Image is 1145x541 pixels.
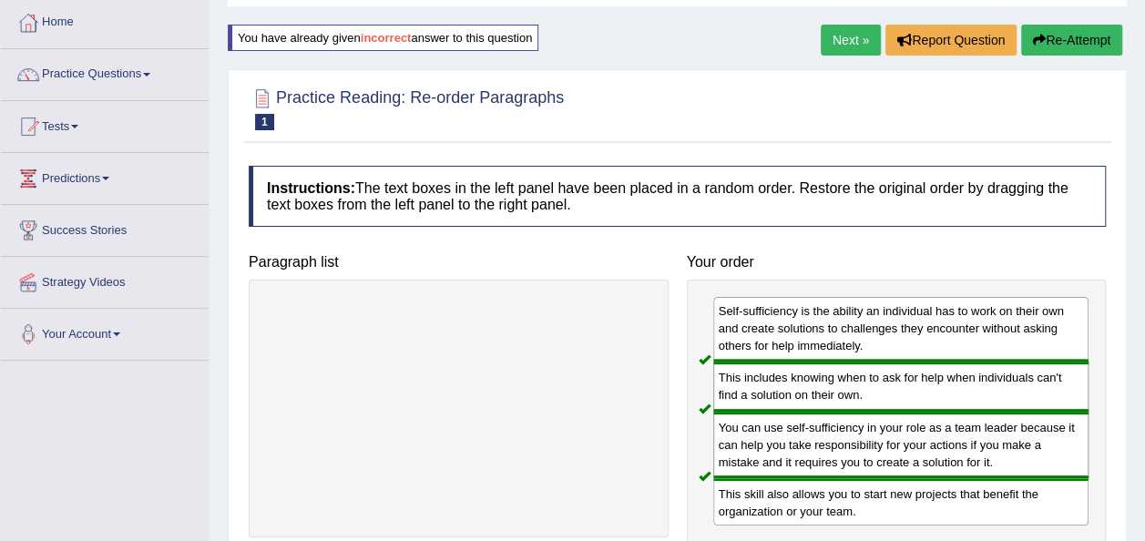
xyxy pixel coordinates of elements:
[1,49,209,95] a: Practice Questions
[687,254,1107,270] h4: Your order
[1,205,209,250] a: Success Stories
[713,478,1089,526] div: This skill also allows you to start new projects that benefit the organization or your team.
[713,362,1089,411] div: This includes knowing when to ask for help when individuals can't find a solution on their own.
[713,297,1089,362] div: Self-sufficiency is the ability an individual has to work on their own and create solutions to ch...
[249,166,1106,227] h4: The text boxes in the left panel have been placed in a random order. Restore the original order b...
[1,309,209,354] a: Your Account
[249,254,669,270] h4: Paragraph list
[267,180,355,196] b: Instructions:
[1,257,209,302] a: Strategy Videos
[249,85,564,130] h2: Practice Reading: Re-order Paragraphs
[821,25,881,56] a: Next »
[361,31,412,45] b: incorrect
[713,412,1089,478] div: You can use self-sufficiency in your role as a team leader because it can help you take responsib...
[1021,25,1122,56] button: Re-Attempt
[885,25,1017,56] button: Report Question
[255,114,274,130] span: 1
[1,153,209,199] a: Predictions
[228,25,538,51] div: You have already given answer to this question
[1,101,209,147] a: Tests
